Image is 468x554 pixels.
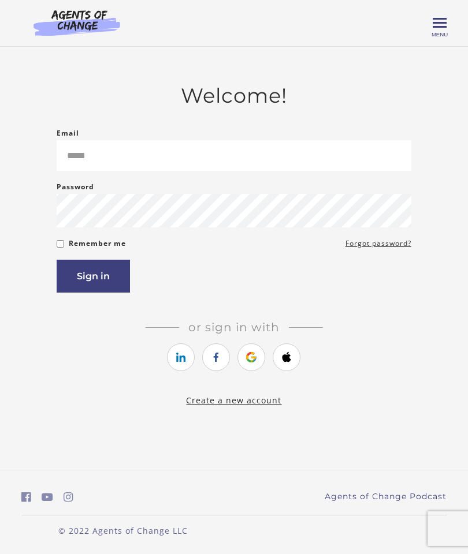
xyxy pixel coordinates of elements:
[21,9,132,36] img: Agents of Change Logo
[57,126,79,140] label: Email
[42,492,53,503] i: https://www.youtube.com/c/AgentsofChangeTestPrepbyMeaganMitchell (Open in a new window)
[273,343,300,371] a: https://courses.thinkific.com/users/auth/apple?ss%5Breferral%5D=&ss%5Buser_return_to%5D=&ss%5Bvis...
[57,180,94,194] label: Password
[167,343,195,371] a: https://courses.thinkific.com/users/auth/linkedin?ss%5Breferral%5D=&ss%5Buser_return_to%5D=&ss%5B...
[202,343,230,371] a: https://courses.thinkific.com/users/auth/facebook?ss%5Breferral%5D=&ss%5Buser_return_to%5D=&ss%5B...
[42,489,53,506] a: https://www.youtube.com/c/AgentsofChangeTestPrepbyMeaganMitchell (Open in a new window)
[57,84,411,108] h2: Welcome!
[433,22,447,24] span: Toggle menu
[432,31,448,38] span: Menu
[21,525,225,537] p: © 2022 Agents of Change LLC
[179,320,289,334] span: Or sign in with
[64,492,73,503] i: https://www.instagram.com/agentsofchangeprep/ (Open in a new window)
[186,395,281,406] a: Create a new account
[64,489,73,506] a: https://www.instagram.com/agentsofchangeprep/ (Open in a new window)
[21,492,31,503] i: https://www.facebook.com/groups/aswbtestprep (Open in a new window)
[325,491,447,503] a: Agents of Change Podcast
[57,260,130,293] button: Sign in
[433,16,447,30] button: Toggle menu Menu
[21,489,31,506] a: https://www.facebook.com/groups/aswbtestprep (Open in a new window)
[237,343,265,371] a: https://courses.thinkific.com/users/auth/google?ss%5Breferral%5D=&ss%5Buser_return_to%5D=&ss%5Bvi...
[69,237,126,250] label: Remember me
[346,237,411,250] a: Forgot password?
